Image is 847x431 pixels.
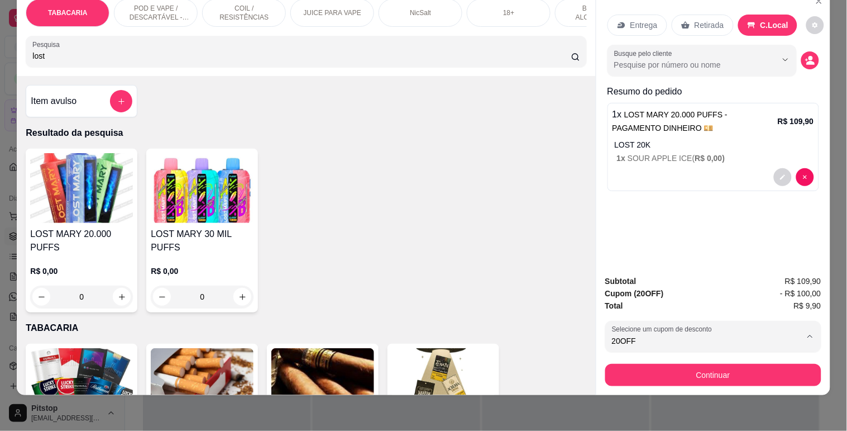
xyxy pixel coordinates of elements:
[110,90,132,112] button: add-separate-item
[30,153,133,223] img: product-image
[304,8,362,17] p: JUICE PARA VAPE
[796,168,814,186] button: decrease-product-quantity
[410,8,431,17] p: NicSalt
[212,4,276,22] p: COIL / RESISTÊNCIAS
[31,94,76,108] h4: Item avulso
[151,348,253,418] img: product-image
[605,301,623,310] strong: Total
[777,51,795,69] button: Show suggestions
[151,266,253,277] p: R$ 0,00
[695,20,724,31] p: Retirada
[30,348,133,418] img: product-image
[607,85,819,98] p: Resumo do pedido
[26,126,586,140] p: Resultado da pesquisa
[30,266,133,277] p: R$ 0,00
[695,154,725,163] span: R$ 0,00 )
[801,51,819,69] button: decrease-product-quantity
[780,287,821,300] span: - R$ 100,00
[503,8,514,17] p: 18+
[612,110,728,132] span: LOST MARY 20.000 PUFFS - PAGAMENTO DINHEIRO 💴
[605,289,664,298] strong: Cupom ( 20OFF )
[617,153,814,164] p: SOUR APPLE ICE (
[774,168,792,186] button: decrease-product-quantity
[794,300,821,312] span: R$ 9,90
[785,275,821,287] span: R$ 109,90
[151,153,253,223] img: product-image
[30,228,133,254] h4: LOST MARY 20.000 PUFFS
[151,228,253,254] h4: LOST MARY 30 MIL PUFFS
[806,16,824,34] button: decrease-product-quantity
[271,348,374,418] img: product-image
[615,139,814,150] p: LOST 20K
[32,40,64,49] label: Pesquisa
[612,325,716,334] label: Selecione um cupom de desconto
[778,116,814,127] p: R$ 109,90
[392,348,495,418] img: product-image
[123,4,188,22] p: POD E VAPE / DESCARTÁVEL - RECARREGAVEL
[760,20,789,31] p: C.Local
[617,154,628,163] span: 1 x
[564,4,629,22] p: BEBIDAS ALCOÓLICAS
[614,49,676,58] label: Busque pelo cliente
[32,50,571,61] input: Pesquisa
[612,108,778,135] p: 1 x
[630,20,658,31] p: Entrega
[48,8,87,17] p: TABACARIA
[614,59,759,70] input: Busque pelo cliente
[612,335,801,347] span: 20OFF
[605,277,637,286] strong: Subtotal
[26,321,586,335] p: TABACARIA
